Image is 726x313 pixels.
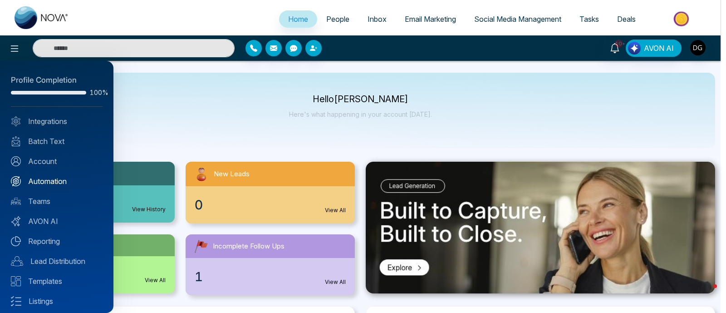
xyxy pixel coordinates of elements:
[11,156,21,166] img: Account.svg
[11,196,21,206] img: team.svg
[695,282,717,304] iframe: Intercom live chat
[11,256,103,267] a: Lead Distribution
[11,236,21,246] img: Reporting.svg
[11,276,103,287] a: Templates
[90,89,103,96] span: 100%
[11,116,21,126] img: Integrated.svg
[11,196,103,207] a: Teams
[11,136,103,147] a: Batch Text
[11,296,103,307] a: Listings
[11,176,21,186] img: Automation.svg
[11,296,21,306] img: Listings.svg
[11,156,103,167] a: Account
[11,75,103,86] div: Profile Completion
[11,236,103,247] a: Reporting
[11,216,21,226] img: Avon-AI.svg
[11,176,103,187] a: Automation
[11,276,21,286] img: Templates.svg
[11,116,103,127] a: Integrations
[11,136,21,146] img: batch_text_white.png
[11,256,23,266] img: Lead-dist.svg
[11,216,103,227] a: AVON AI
